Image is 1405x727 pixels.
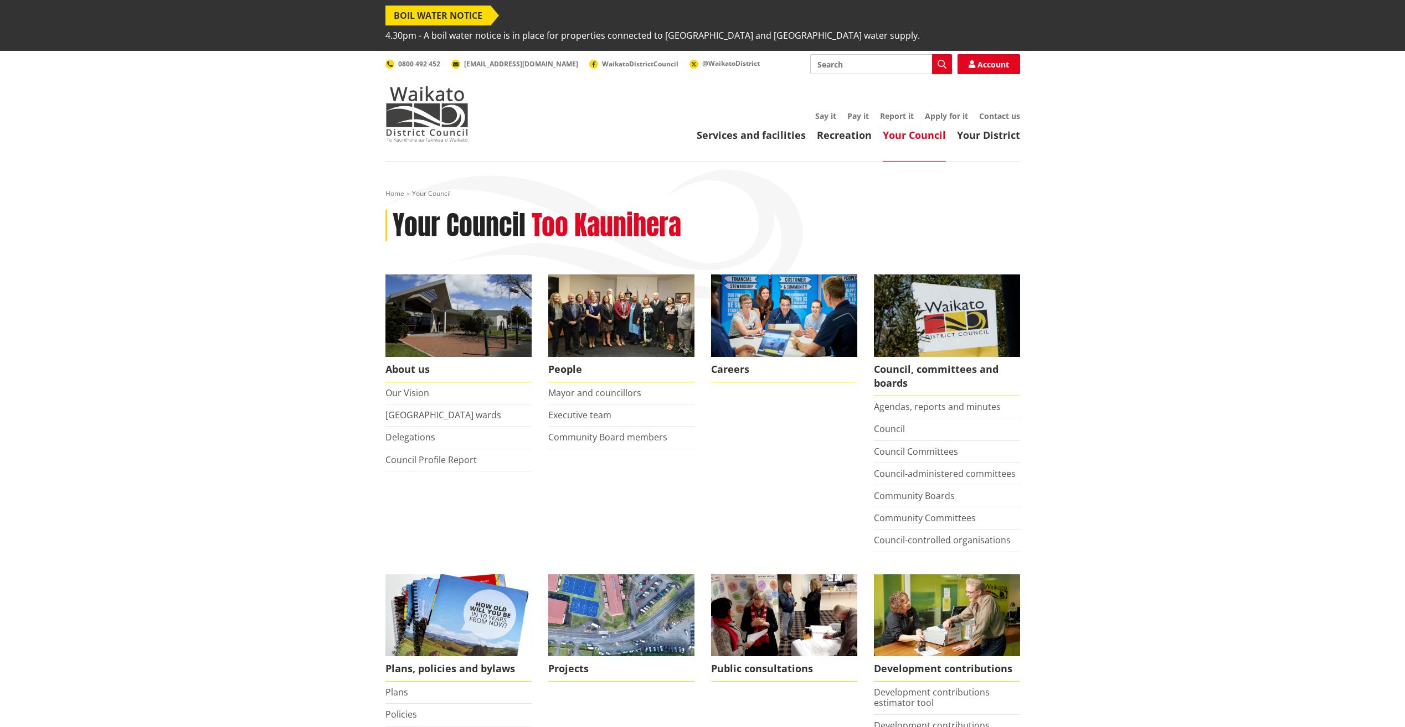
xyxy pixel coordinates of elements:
a: Community Board members [548,431,667,443]
span: BOIL WATER NOTICE [385,6,491,25]
h2: Too Kaunihera [532,210,681,242]
a: WDC Building 0015 About us [385,274,532,382]
img: DJI_0336 [548,574,694,657]
a: Community Committees [874,512,976,524]
input: Search input [810,54,952,74]
img: Waikato-District-Council-sign [874,274,1020,357]
a: Agendas, reports and minutes [874,401,1001,413]
a: Apply for it [925,111,968,121]
a: Policies [385,708,417,720]
a: Your District [957,128,1020,142]
a: 2022 Council People [548,274,694,382]
a: Contact us [979,111,1020,121]
a: Mayor and councillors [548,387,641,399]
span: Plans, policies and bylaws [385,656,532,682]
span: Projects [548,656,694,682]
a: 0800 492 452 [385,59,440,69]
a: Delegations [385,431,435,443]
a: Council-administered committees [874,468,1016,480]
a: Waikato-District-Council-sign Council, committees and boards [874,274,1020,396]
a: Home [385,189,404,198]
nav: breadcrumb [385,189,1020,199]
a: Account [958,54,1020,74]
img: Office staff in meeting - Career page [711,274,857,357]
span: About us [385,357,532,382]
a: Say it [815,111,836,121]
span: 4.30pm - A boil water notice is in place for properties connected to [GEOGRAPHIC_DATA] and [GEOGR... [385,25,920,45]
img: public-consultations [711,574,857,657]
a: Development contributions estimator tool [874,686,990,709]
a: Projects [548,574,694,682]
a: FInd out more about fees and fines here Development contributions [874,574,1020,682]
img: Waikato District Council - Te Kaunihera aa Takiwaa o Waikato [385,86,469,142]
a: Our Vision [385,387,429,399]
span: [EMAIL_ADDRESS][DOMAIN_NAME] [464,59,578,69]
a: Services and facilities [697,128,806,142]
a: Your Council [883,128,946,142]
a: public-consultations Public consultations [711,574,857,682]
span: Careers [711,357,857,382]
a: [GEOGRAPHIC_DATA] wards [385,409,501,421]
a: Pay it [847,111,869,121]
a: Executive team [548,409,611,421]
a: Council [874,423,905,435]
a: [EMAIL_ADDRESS][DOMAIN_NAME] [451,59,578,69]
span: @WaikatoDistrict [702,59,760,68]
a: Careers [711,274,857,382]
span: Development contributions [874,656,1020,682]
a: Recreation [817,128,872,142]
a: We produce a number of plans, policies and bylaws including the Long Term Plan Plans, policies an... [385,574,532,682]
a: Report it [880,111,914,121]
img: Long Term Plan [385,574,532,657]
span: Council, committees and boards [874,357,1020,396]
a: Council-controlled organisations [874,534,1011,546]
img: Fees [874,574,1020,657]
span: Your Council [412,189,451,198]
span: 0800 492 452 [398,59,440,69]
img: WDC Building 0015 [385,274,532,357]
img: 2022 Council [548,274,694,357]
h1: Your Council [393,210,526,242]
a: WaikatoDistrictCouncil [589,59,678,69]
a: Council Profile Report [385,454,477,466]
a: Community Boards [874,490,955,502]
span: People [548,357,694,382]
a: Plans [385,686,408,698]
a: @WaikatoDistrict [689,59,760,68]
span: WaikatoDistrictCouncil [602,59,678,69]
span: Public consultations [711,656,857,682]
a: Council Committees [874,445,958,458]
